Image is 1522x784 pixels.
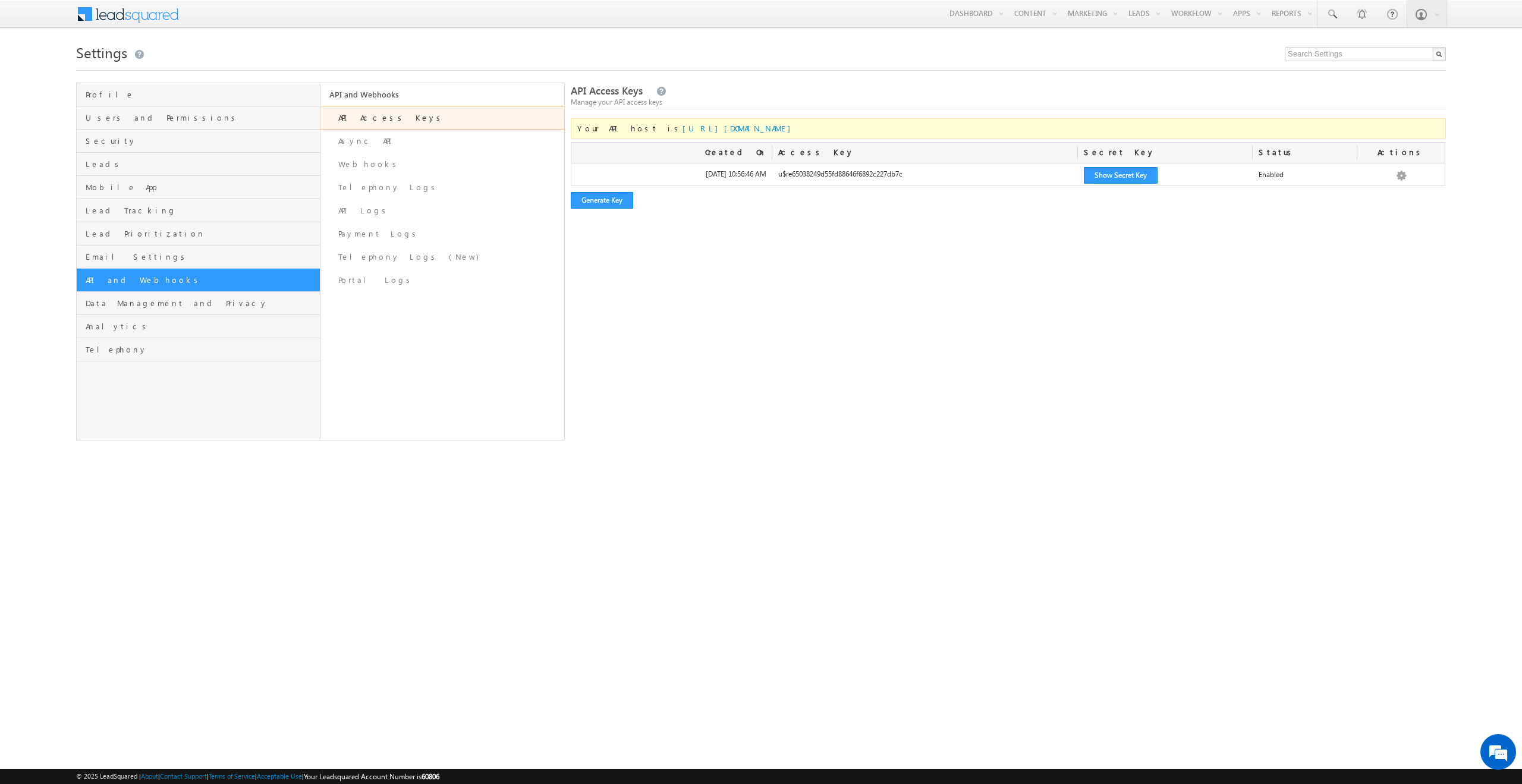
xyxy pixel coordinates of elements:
[77,315,320,338] a: Analytics
[1285,47,1446,61] input: Search Settings
[86,112,317,123] span: Users and Permissions
[77,176,320,199] a: Mobile App
[1253,143,1357,163] div: Status
[422,772,439,781] span: 60806
[209,772,255,780] a: Terms of Service
[77,106,320,130] a: Users and Permissions
[86,228,317,239] span: Lead Prioritization
[86,89,317,100] span: Profile
[320,106,564,130] a: API Access Keys
[141,772,158,780] a: About
[76,771,439,782] span: © 2025 LeadSquared | | | | |
[772,169,1078,185] div: u$re65038249d55fd88646f6892c227db7c
[683,123,797,133] a: [URL][DOMAIN_NAME]
[257,772,302,780] a: Acceptable Use
[1253,169,1357,185] div: Enabled
[86,136,317,146] span: Security
[1084,167,1158,184] button: Show Secret Key
[577,123,797,133] span: Your API host is
[77,83,320,106] a: Profile
[77,222,320,245] a: Lead Prioritization
[320,176,564,199] a: Telephony Logs
[571,143,772,163] div: Created On
[304,772,439,781] span: Your Leadsquared Account Number is
[320,130,564,153] a: Async API
[86,298,317,308] span: Data Management and Privacy
[86,182,317,193] span: Mobile App
[77,338,320,361] a: Telephony
[86,251,317,262] span: Email Settings
[160,772,207,780] a: Contact Support
[571,169,772,185] div: [DATE] 10:56:46 AM
[86,344,317,355] span: Telephony
[1078,143,1253,163] div: Secret Key
[86,205,317,216] span: Lead Tracking
[320,83,564,106] a: API and Webhooks
[77,130,320,153] a: Security
[772,143,1078,163] div: Access Key
[86,275,317,285] span: API and Webhooks
[77,292,320,315] a: Data Management and Privacy
[571,97,1446,108] div: Manage your API access keys
[571,192,633,209] button: Generate Key
[76,43,127,62] span: Settings
[320,245,564,269] a: Telephony Logs (New)
[77,269,320,292] a: API and Webhooks
[320,222,564,245] a: Payment Logs
[320,199,564,222] a: API Logs
[320,153,564,176] a: Webhooks
[77,153,320,176] a: Leads
[86,321,317,332] span: Analytics
[571,84,643,97] span: API Access Keys
[86,159,317,169] span: Leads
[320,269,564,292] a: Portal Logs
[77,199,320,222] a: Lead Tracking
[1357,143,1445,163] div: Actions
[77,245,320,269] a: Email Settings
